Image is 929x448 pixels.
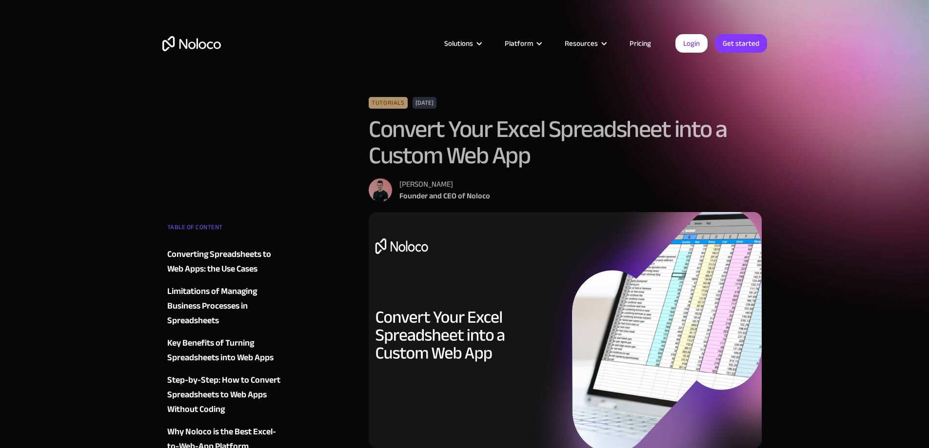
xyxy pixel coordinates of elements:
[167,284,285,328] a: Limitations of Managing Business Processes in Spreadsheets
[167,373,285,417] a: Step-by-Step: How to Convert Spreadsheets to Web Apps Without Coding
[369,97,408,109] div: Tutorials
[617,37,663,50] a: Pricing
[167,336,285,365] a: Key Benefits of Turning Spreadsheets into Web Apps
[675,34,708,53] a: Login
[715,34,767,53] a: Get started
[413,97,436,109] div: [DATE]
[399,178,490,190] div: [PERSON_NAME]
[432,37,493,50] div: Solutions
[162,36,221,51] a: home
[505,37,533,50] div: Platform
[493,37,553,50] div: Platform
[369,116,762,169] h1: Convert Your Excel Spreadsheet into a Custom Web App
[444,37,473,50] div: Solutions
[553,37,617,50] div: Resources
[399,190,490,202] div: Founder and CEO of Noloco
[167,247,285,276] a: Converting Spreadsheets to Web Apps: the Use Cases
[167,220,285,239] div: TABLE OF CONTENT
[565,37,598,50] div: Resources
